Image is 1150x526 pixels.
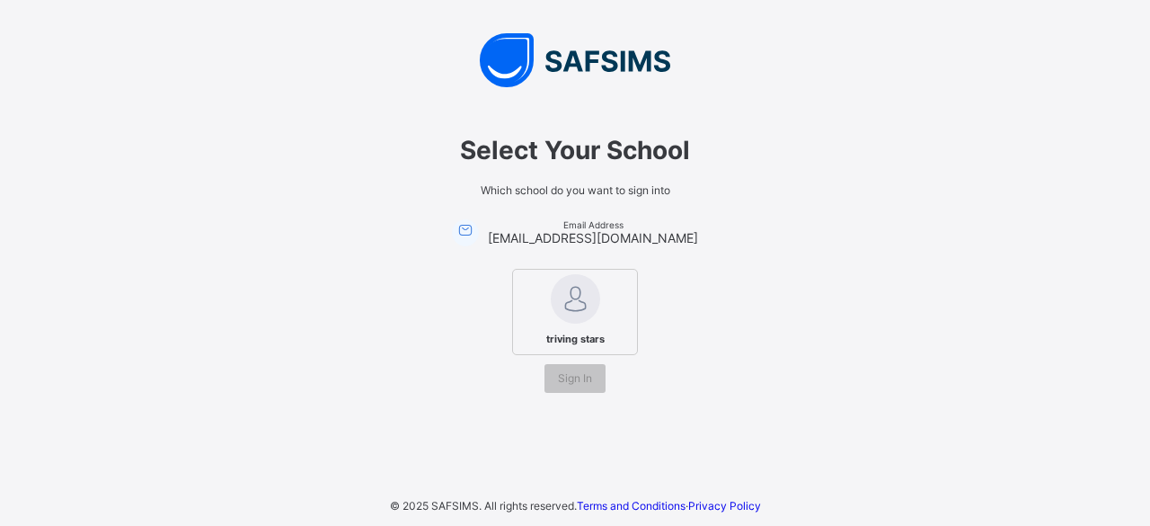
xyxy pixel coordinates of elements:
span: triving stars [542,328,609,350]
img: SAFSIMS Logo [305,33,845,87]
span: · [577,499,761,513]
a: Terms and Conditions [577,499,686,513]
span: Sign In [558,371,592,385]
a: Privacy Policy [688,499,761,513]
span: [EMAIL_ADDRESS][DOMAIN_NAME] [488,230,698,245]
span: Email Address [488,219,698,230]
img: triving stars [551,274,600,324]
span: © 2025 SAFSIMS. All rights reserved. [390,499,577,513]
span: Select Your School [323,135,827,165]
span: Which school do you want to sign into [323,183,827,197]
